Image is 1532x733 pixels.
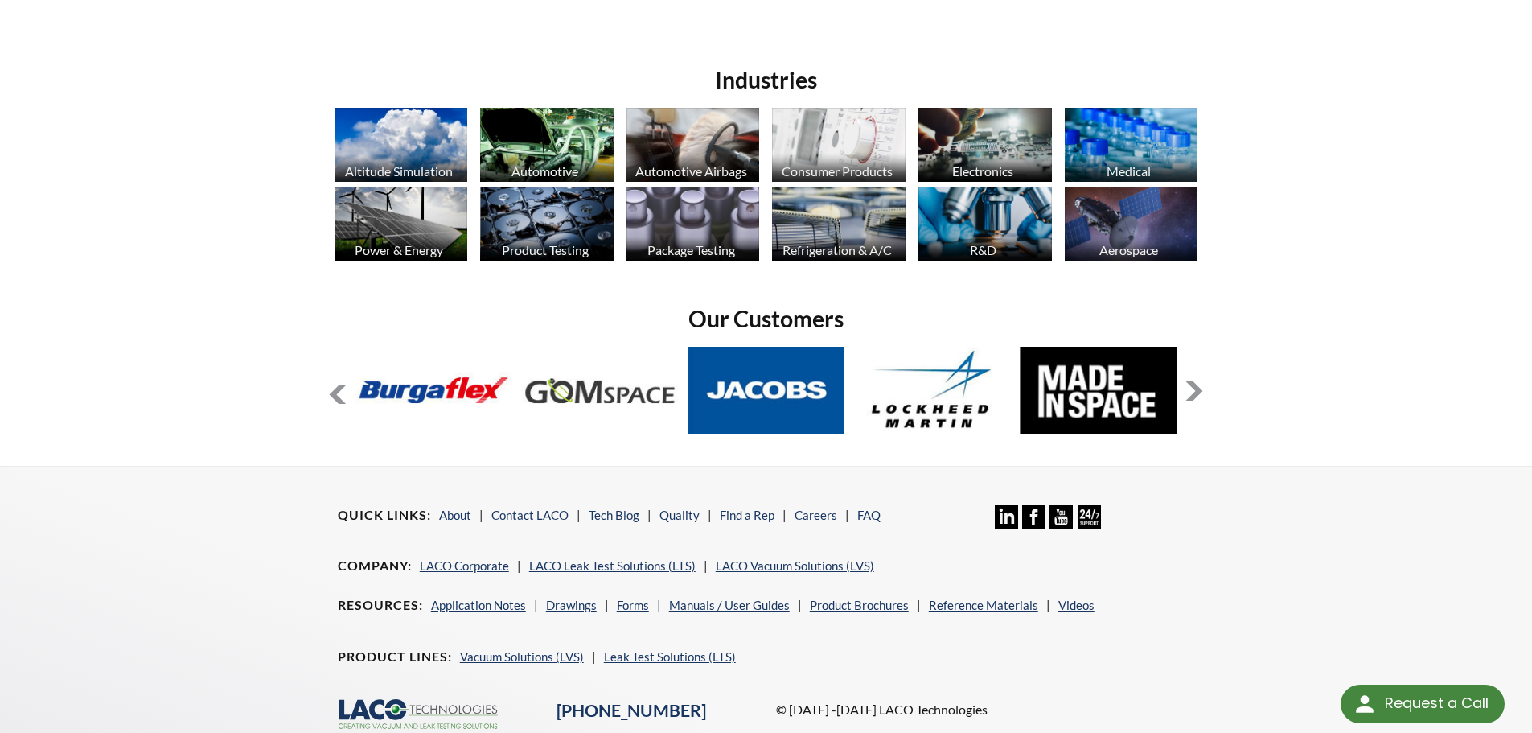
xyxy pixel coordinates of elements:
img: industry_Power-2_670x376.jpg [335,187,468,261]
img: GOM-Space.jpg [521,347,678,434]
a: [PHONE_NUMBER] [557,700,706,721]
a: Videos [1058,598,1095,612]
h4: Company [338,558,412,574]
a: Power & Energy [335,187,468,266]
img: industry_AltitudeSim_670x376.jpg [335,108,468,183]
a: LACO Vacuum Solutions (LVS) [716,558,874,573]
a: Forms [617,598,649,612]
img: Jacobs.jpg [688,347,844,434]
a: Package Testing [626,187,760,266]
a: Automotive Airbags [626,108,760,187]
img: round button [1352,691,1378,717]
a: Vacuum Solutions (LVS) [460,649,584,664]
img: Burgaflex.jpg [355,347,512,434]
img: industry_Consumer_670x376.jpg [772,108,906,183]
a: R&D [918,187,1052,266]
a: Consumer Products [772,108,906,187]
a: Reference Materials [929,598,1038,612]
img: industry_Electronics_670x376.jpg [918,108,1052,183]
div: Package Testing [624,242,758,257]
a: Find a Rep [720,508,774,522]
div: Automotive Airbags [624,163,758,179]
img: Lockheed-Martin.jpg [854,347,1011,434]
a: Contact LACO [491,508,569,522]
img: 24/7 Support Icon [1078,505,1101,529]
div: Electronics [916,163,1050,179]
a: 24/7 Support [1078,517,1101,531]
div: Request a Call [1385,685,1489,722]
div: Altitude Simulation [332,163,466,179]
a: Tech Blog [589,508,639,522]
h4: Product Lines [338,649,452,665]
a: Product Testing [480,187,614,266]
a: Aerospace [1065,187,1198,266]
a: Careers [795,508,837,522]
a: Automotive [480,108,614,187]
a: Refrigeration & A/C [772,187,906,266]
a: Manuals / User Guides [669,598,790,612]
div: Product Testing [478,242,612,257]
img: Artboard_1.jpg [1065,187,1198,261]
div: Power & Energy [332,242,466,257]
a: LACO Corporate [420,558,509,573]
a: FAQ [857,508,881,522]
a: Quality [659,508,700,522]
img: industry_Package_670x376.jpg [626,187,760,261]
div: Medical [1062,163,1197,179]
a: Product Brochures [810,598,909,612]
img: industry_R_D_670x376.jpg [918,187,1052,261]
img: industry_Medical_670x376.jpg [1065,108,1198,183]
h2: Industries [328,65,1205,95]
a: Application Notes [431,598,526,612]
div: Refrigeration & A/C [770,242,904,257]
a: LACO Leak Test Solutions (LTS) [529,558,696,573]
a: Altitude Simulation [335,108,468,187]
h4: Resources [338,597,423,614]
div: Request a Call [1341,685,1505,723]
img: industry_ProductTesting_670x376.jpg [480,187,614,261]
a: Leak Test Solutions (LTS) [604,649,736,664]
a: Electronics [918,108,1052,187]
a: Medical [1065,108,1198,187]
a: About [439,508,471,522]
img: industry_HVAC_670x376.jpg [772,187,906,261]
div: Automotive [478,163,612,179]
div: R&D [916,242,1050,257]
h2: Our Customers [328,304,1205,334]
h4: Quick Links [338,507,431,524]
div: Consumer Products [770,163,904,179]
img: industry_Auto-Airbag_670x376.jpg [626,108,760,183]
div: Aerospace [1062,242,1197,257]
p: © [DATE] -[DATE] LACO Technologies [776,699,1195,720]
img: MadeInSpace.jpg [1021,347,1177,434]
a: Drawings [546,598,597,612]
img: industry_Automotive_670x376.jpg [480,108,614,183]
